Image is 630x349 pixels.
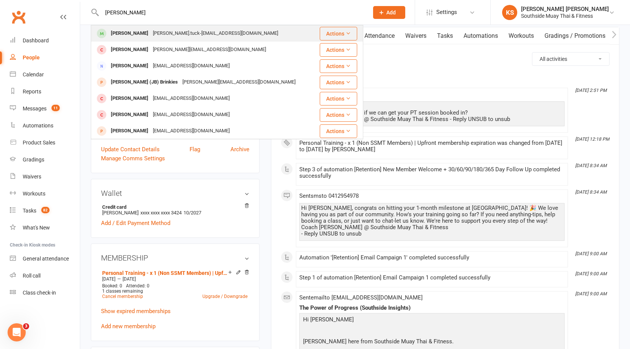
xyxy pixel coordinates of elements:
[299,166,565,179] div: Step 3 of automation [Retention] New Member Welcome + 30/60/90/180/365 Day Follow Up completed su...
[281,52,610,64] h3: Activity
[575,189,607,195] i: [DATE] 8:34 AM
[521,6,609,12] div: [PERSON_NAME] [PERSON_NAME]
[23,225,50,231] div: What's New
[102,276,115,282] span: [DATE]
[320,124,357,138] button: Actions
[299,140,565,153] div: Personal Training - x 1 (Non SSMT Members) | Upfront membership expiration was changed from [DATE...
[521,12,609,19] div: Southside Muay Thai & Fitness
[10,134,80,151] a: Product Sales
[23,88,41,95] div: Reports
[9,8,28,26] a: Clubworx
[151,28,280,39] div: [PERSON_NAME].tuck-[EMAIL_ADDRESS][DOMAIN_NAME]
[230,145,249,154] a: Archive
[109,93,151,104] div: [PERSON_NAME]
[10,83,80,100] a: Reports
[502,5,517,20] div: KS
[373,6,405,19] button: Add
[109,126,151,136] div: [PERSON_NAME]
[23,256,69,262] div: General attendance
[109,77,180,88] div: [PERSON_NAME] (JB) Brinkies
[109,60,151,71] div: [PERSON_NAME]
[436,4,457,21] span: Settings
[359,27,400,45] a: Attendance
[123,276,136,282] span: [DATE]
[151,126,232,136] div: [EMAIL_ADDRESS][DOMAIN_NAME]
[23,54,40,60] div: People
[109,44,151,55] div: [PERSON_NAME]
[386,9,396,16] span: Add
[539,27,611,45] a: Gradings / Promotions
[10,284,80,301] a: Class kiosk mode
[301,205,563,237] div: Hi [PERSON_NAME], congrats on hitting your 1-month milestone at [GEOGRAPHIC_DATA]! 🎉 We love havi...
[320,92,357,105] button: Actions
[299,275,565,281] div: Step 1 of automation [Retention] Email Campaign 1 completed successfully
[281,76,610,88] li: This Month
[102,294,143,299] a: Cancel membership
[102,270,228,276] a: Personal Training - x 1 (Non SSMT Members) | Upfront
[575,88,607,93] i: [DATE] 2:51 PM
[202,294,247,299] a: Upgrade / Downgrade
[23,140,55,146] div: Product Sales
[23,157,44,163] div: Gradings
[301,337,563,348] p: [PERSON_NAME] here from Southside Muay Thai & Fitness.
[101,308,171,315] a: Show expired memberships
[10,151,80,168] a: Gradings
[184,210,201,216] span: 10/2027
[41,207,50,213] span: 82
[575,163,607,168] i: [DATE] 8:34 AM
[10,100,80,117] a: Messages 11
[140,210,182,216] span: xxxx xxxx xxxx 3424
[23,174,41,180] div: Waivers
[151,109,232,120] div: [EMAIL_ADDRESS][DOMAIN_NAME]
[10,185,80,202] a: Workouts
[102,289,143,294] span: 1 classes remaining
[102,283,122,289] span: Booked: 0
[23,208,36,214] div: Tasks
[10,32,80,49] a: Dashboard
[299,254,565,261] div: Automation '[Retention] Email Campaign 1' completed successfully
[190,145,200,154] a: Flag
[51,105,60,111] span: 11
[575,136,609,142] i: [DATE] 12:18 PM
[23,290,56,296] div: Class check-in
[575,271,607,276] i: [DATE] 9:00 AM
[432,27,458,45] a: Tasks
[301,315,563,326] p: Hi [PERSON_NAME]
[151,44,268,55] div: [PERSON_NAME][EMAIL_ADDRESS][DOMAIN_NAME]
[100,7,363,18] input: Search...
[10,250,80,267] a: General attendance kiosk mode
[503,27,539,45] a: Workouts
[10,202,80,219] a: Tasks 82
[23,37,49,43] div: Dashboard
[23,323,29,329] span: 3
[299,294,423,301] span: Sent email to [EMAIL_ADDRESS][DOMAIN_NAME]
[10,219,80,236] a: What's New
[301,103,563,123] div: Hi [PERSON_NAME] Just reaching out to see if we can get your PT session booked in? Coach [PERSON_...
[101,203,249,217] li: [PERSON_NAME]
[299,305,565,311] div: The Power of Progress (Southside Insights)
[320,27,357,40] button: Actions
[109,109,151,120] div: [PERSON_NAME]
[101,323,156,330] a: Add new membership
[23,71,44,78] div: Calendar
[101,189,249,197] h3: Wallet
[126,283,149,289] span: Attended: 0
[180,77,298,88] div: [PERSON_NAME][EMAIL_ADDRESS][DOMAIN_NAME]
[320,76,357,89] button: Actions
[10,66,80,83] a: Calendar
[299,192,359,199] span: Sent sms to 0412954978
[10,117,80,134] a: Automations
[575,251,607,256] i: [DATE] 9:00 AM
[100,276,249,282] div: —
[320,59,357,73] button: Actions
[400,27,432,45] a: Waivers
[101,254,249,262] h3: MEMBERSHIP
[458,27,503,45] a: Automations
[23,123,53,129] div: Automations
[102,204,246,210] strong: Credit card
[10,267,80,284] a: Roll call
[320,108,357,122] button: Actions
[151,93,232,104] div: [EMAIL_ADDRESS][DOMAIN_NAME]
[101,154,165,163] a: Manage Comms Settings
[10,49,80,66] a: People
